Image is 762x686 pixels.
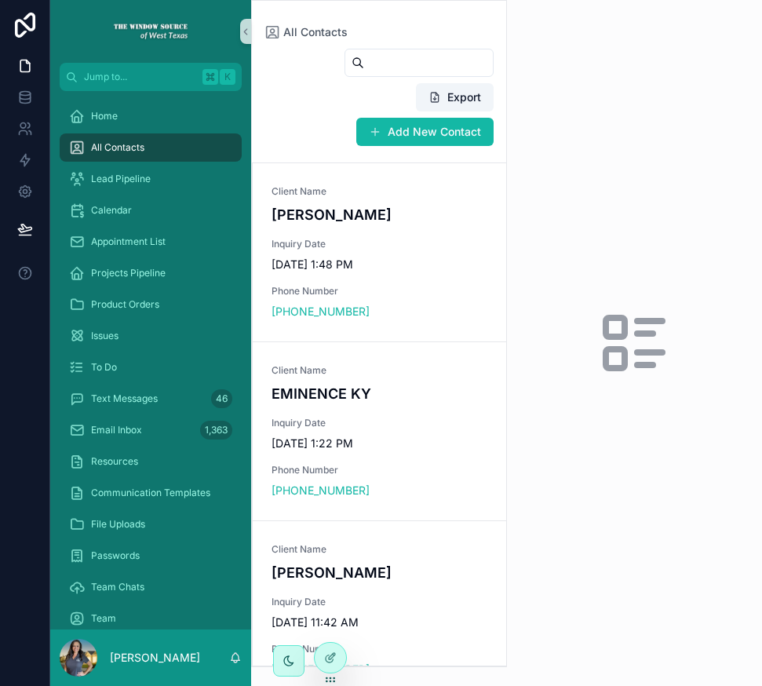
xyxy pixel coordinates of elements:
[60,133,242,162] a: All Contacts
[272,643,370,655] span: Phone Number
[91,612,116,625] span: Team
[272,543,487,556] span: Client Name
[91,267,166,279] span: Projects Pipeline
[221,71,234,83] span: K
[91,455,138,468] span: Resources
[253,163,506,341] a: Client Name[PERSON_NAME]Inquiry Date[DATE] 1:48 PMPhone Number[PHONE_NUMBER]
[272,285,370,297] span: Phone Number
[91,173,151,185] span: Lead Pipeline
[264,24,348,40] a: All Contacts
[91,392,158,405] span: Text Messages
[272,238,487,250] span: Inquiry Date
[50,91,251,629] div: scrollable content
[91,518,145,531] span: File Uploads
[60,322,242,350] a: Issues
[272,185,487,198] span: Client Name
[91,581,144,593] span: Team Chats
[113,19,188,44] img: App logo
[110,650,200,666] p: [PERSON_NAME]
[91,424,142,436] span: Email Inbox
[60,290,242,319] a: Product Orders
[283,24,348,40] span: All Contacts
[272,304,370,319] a: [PHONE_NUMBER]
[416,83,494,111] button: Export
[60,385,242,413] a: Text Messages46
[272,615,487,630] span: [DATE] 11:42 AM
[272,364,487,377] span: Client Name
[200,421,232,440] div: 1,363
[91,549,140,562] span: Passwords
[60,510,242,538] a: File Uploads
[60,573,242,601] a: Team Chats
[272,483,370,498] a: [PHONE_NUMBER]
[91,141,144,154] span: All Contacts
[60,228,242,256] a: Appointment List
[91,330,118,342] span: Issues
[91,110,118,122] span: Home
[91,487,210,499] span: Communication Templates
[91,204,132,217] span: Calendar
[91,298,159,311] span: Product Orders
[272,204,487,225] h4: [PERSON_NAME]
[356,118,494,146] button: Add New Contact
[60,353,242,381] a: To Do
[91,361,117,374] span: To Do
[272,383,487,404] h4: EMINENCE KY
[272,596,487,608] span: Inquiry Date
[272,562,487,583] h4: [PERSON_NAME]
[60,63,242,91] button: Jump to...K
[60,165,242,193] a: Lead Pipeline
[60,416,242,444] a: Email Inbox1,363
[60,479,242,507] a: Communication Templates
[272,436,487,451] span: [DATE] 1:22 PM
[272,257,487,272] span: [DATE] 1:48 PM
[253,341,506,520] a: Client NameEMINENCE KYInquiry Date[DATE] 1:22 PMPhone Number[PHONE_NUMBER]
[60,447,242,476] a: Resources
[60,604,242,633] a: Team
[84,71,196,83] span: Jump to...
[60,102,242,130] a: Home
[60,542,242,570] a: Passwords
[60,196,242,224] a: Calendar
[60,259,242,287] a: Projects Pipeline
[91,235,166,248] span: Appointment List
[211,389,232,408] div: 46
[272,417,487,429] span: Inquiry Date
[272,464,370,476] span: Phone Number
